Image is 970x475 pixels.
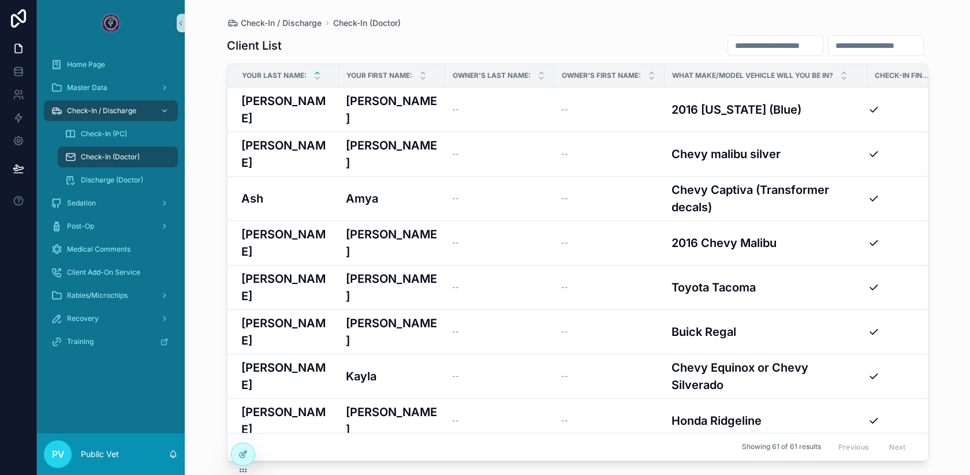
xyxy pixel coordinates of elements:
a: -- [561,327,658,336]
a: Check-In / Discharge [44,100,178,121]
div: scrollable content [37,46,185,367]
a: Chevy Captiva (Transformer decals) [671,181,860,216]
span: -- [452,105,459,114]
a: -- [452,283,547,292]
a: Toyota Tacoma [671,279,860,296]
a: Check-In / Discharge [227,17,322,29]
span: -- [452,416,459,425]
a: -- [561,416,658,425]
span: -- [452,372,459,381]
span: -- [561,194,568,203]
span: -- [452,327,459,336]
a: [PERSON_NAME] [241,315,332,349]
span: -- [452,194,459,203]
a: [PERSON_NAME] [241,403,332,438]
a: Client Add-On Service [44,262,178,283]
span: Your First Name: [346,71,412,80]
a: Check-In (Doctor) [58,147,178,167]
a: -- [452,194,547,203]
a: Amya [346,190,438,207]
a: Kayla [346,368,438,385]
h3: 2016 Chevy Malibu [671,234,777,252]
span: Post-Op [67,222,94,231]
span: Check-In / Discharge [67,106,136,115]
a: [PERSON_NAME] [241,270,332,305]
span: Check-In / Discharge [241,17,322,29]
a: Buick Regal [671,323,860,341]
span: Owner's Last Name: [453,71,531,80]
a: [PERSON_NAME] [346,403,438,438]
span: -- [561,105,568,114]
span: Master Data [67,83,107,92]
a: Training [44,331,178,352]
a: Recovery [44,308,178,329]
span: -- [452,238,459,248]
a: [PERSON_NAME] [241,226,332,260]
h3: [PERSON_NAME] [346,137,438,171]
a: Chevy Equinox or Chevy Silverado [671,359,860,394]
span: Your Last Name: [242,71,307,80]
span: -- [561,372,568,381]
h3: Amya [346,190,378,207]
a: -- [561,149,658,159]
h3: Buick Regal [671,323,736,341]
a: Sedation [44,193,178,214]
h3: Honda Ridgeline [671,412,762,429]
span: Training [67,337,94,346]
a: -- [561,105,658,114]
a: Ash [241,190,332,207]
h3: Ash [241,190,263,207]
a: -- [452,238,547,248]
a: [PERSON_NAME] [346,270,438,305]
a: Home Page [44,54,178,75]
span: Check-In (Doctor) [81,152,140,162]
a: [PERSON_NAME] [346,315,438,349]
a: [PERSON_NAME] [241,137,332,171]
h3: Kayla [346,368,376,385]
span: -- [452,283,459,292]
span: Medical Comments [67,245,130,254]
a: -- [561,283,658,292]
a: -- [452,105,547,114]
span: -- [561,327,568,336]
span: Home Page [67,60,105,69]
a: Check-In (Doctor) [333,17,401,29]
a: Honda Ridgeline [671,412,860,429]
h1: Client List [227,38,282,54]
span: Discharge (Doctor) [81,175,143,185]
a: Chevy malibu silver [671,145,860,163]
a: Master Data [44,77,178,98]
a: -- [561,238,658,248]
h3: [PERSON_NAME] [346,226,438,260]
a: -- [561,372,658,381]
a: -- [452,416,547,425]
a: [PERSON_NAME] [346,92,438,127]
span: Owner's First Name: [562,71,641,80]
h3: Chevy malibu silver [671,145,781,163]
p: Public Vet [81,448,119,460]
span: Recovery [67,314,99,323]
a: 2016 Chevy Malibu [671,234,860,252]
span: -- [561,238,568,248]
span: Check-In Finalized? [875,71,933,80]
span: -- [561,149,568,159]
a: 2016 [US_STATE] (Blue) [671,101,860,118]
span: Client Add-On Service [67,268,140,277]
img: App logo [102,14,120,32]
a: -- [452,149,547,159]
a: [PERSON_NAME] [241,359,332,394]
a: [PERSON_NAME] [241,92,332,127]
span: What Make/Model Vehicle Will You Be In? [672,71,833,80]
span: -- [561,283,568,292]
a: Check-In (PC) [58,124,178,144]
span: Sedation [67,199,96,208]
